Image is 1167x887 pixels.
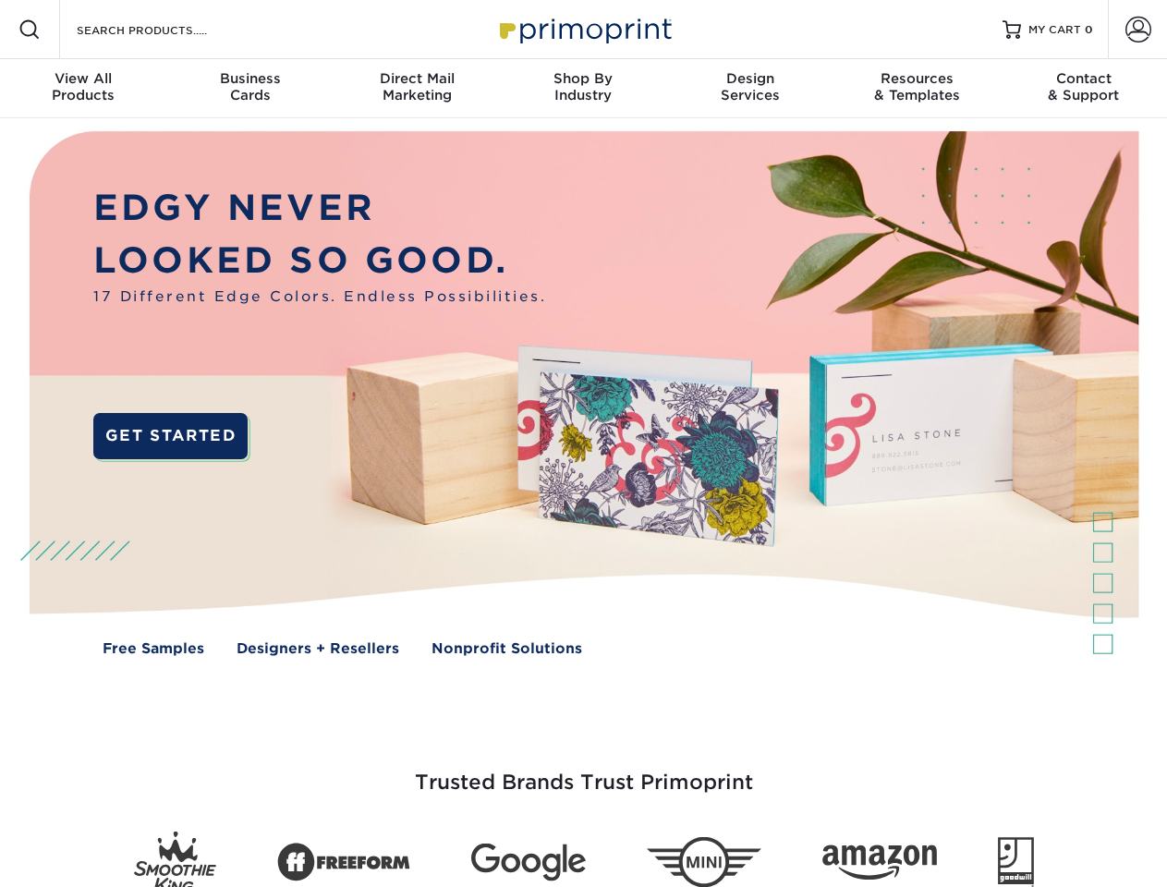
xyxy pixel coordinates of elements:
input: SEARCH PRODUCTS..... [75,18,255,41]
div: Cards [166,70,333,103]
a: BusinessCards [166,59,333,118]
a: GET STARTED [93,413,248,459]
img: Amazon [822,845,937,881]
a: Direct MailMarketing [334,59,500,118]
div: Services [667,70,833,103]
p: LOOKED SO GOOD. [93,235,546,287]
span: Resources [833,70,1000,87]
span: Business [166,70,333,87]
span: MY CART [1028,22,1081,38]
img: Primoprint [492,9,676,49]
a: Contact& Support [1001,59,1167,118]
a: Resources& Templates [833,59,1000,118]
span: 17 Different Edge Colors. Endless Possibilities. [93,286,546,308]
a: Shop ByIndustry [500,59,666,118]
h3: Trusted Brands Trust Primoprint [43,726,1124,817]
a: Free Samples [103,638,204,660]
p: EDGY NEVER [93,182,546,235]
img: Goodwill [998,837,1034,887]
span: Design [667,70,833,87]
span: 0 [1085,23,1093,36]
div: Marketing [334,70,500,103]
span: Shop By [500,70,666,87]
a: Nonprofit Solutions [432,638,582,660]
span: Contact [1001,70,1167,87]
img: Google [471,844,586,881]
span: Direct Mail [334,70,500,87]
div: & Templates [833,70,1000,103]
a: Designers + Resellers [237,638,399,660]
div: Industry [500,70,666,103]
div: & Support [1001,70,1167,103]
a: DesignServices [667,59,833,118]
